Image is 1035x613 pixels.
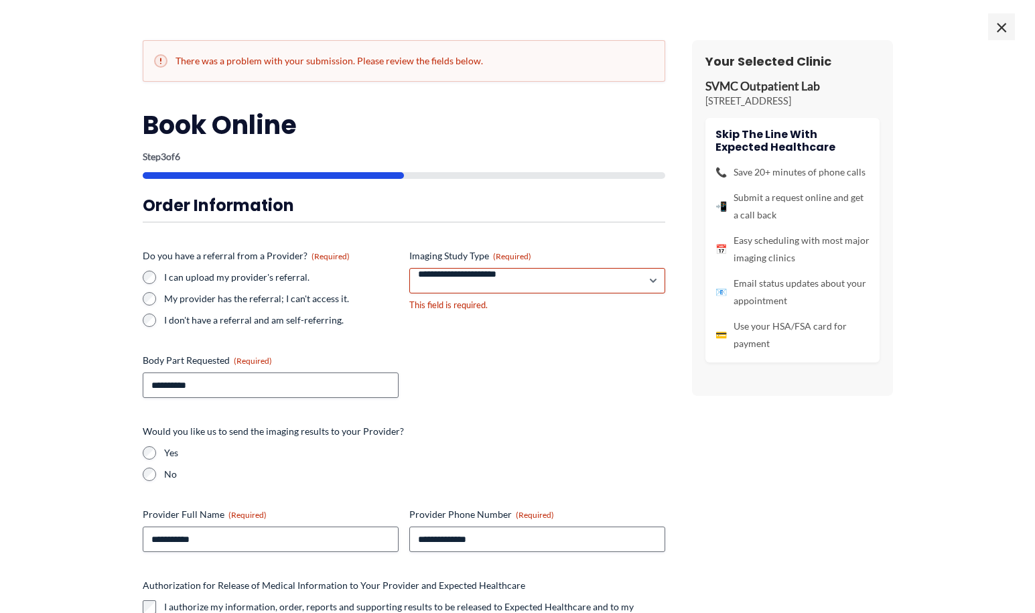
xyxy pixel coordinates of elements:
span: 💳 [715,326,727,344]
p: Step of [143,152,665,161]
label: Provider Full Name [143,508,399,521]
li: Use your HSA/FSA card for payment [715,318,870,352]
span: (Required) [228,510,267,520]
span: (Required) [516,510,554,520]
li: Submit a request online and get a call back [715,189,870,224]
label: Body Part Requested [143,354,399,367]
span: × [988,13,1015,40]
span: 3 [161,151,166,162]
legend: Do you have a referral from a Provider? [143,249,350,263]
label: No [164,468,665,481]
h2: There was a problem with your submission. Please review the fields below. [154,54,654,68]
span: 📅 [715,241,727,258]
p: [STREET_ADDRESS] [705,94,880,108]
div: This field is required. [409,299,665,312]
li: Save 20+ minutes of phone calls [715,163,870,181]
label: Yes [164,446,665,460]
li: Email status updates about your appointment [715,275,870,310]
span: 📲 [715,198,727,215]
span: 📧 [715,283,727,301]
span: (Required) [312,251,350,261]
span: (Required) [234,356,272,366]
h3: Order Information [143,195,665,216]
h4: Skip the line with Expected Healthcare [715,128,870,153]
legend: Authorization for Release of Medical Information to Your Provider and Expected Healthcare [143,579,525,592]
h3: Your Selected Clinic [705,54,880,69]
span: 📞 [715,163,727,181]
label: I don't have a referral and am self-referring. [164,314,399,327]
h2: Book Online [143,109,665,141]
label: My provider has the referral; I can't access it. [164,292,399,305]
li: Easy scheduling with most major imaging clinics [715,232,870,267]
label: Provider Phone Number [409,508,665,521]
label: I can upload my provider's referral. [164,271,399,284]
p: SVMC Outpatient Lab [705,79,880,94]
span: 6 [175,151,180,162]
label: Imaging Study Type [409,249,665,263]
legend: Would you like us to send the imaging results to your Provider? [143,425,404,438]
span: (Required) [493,251,531,261]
